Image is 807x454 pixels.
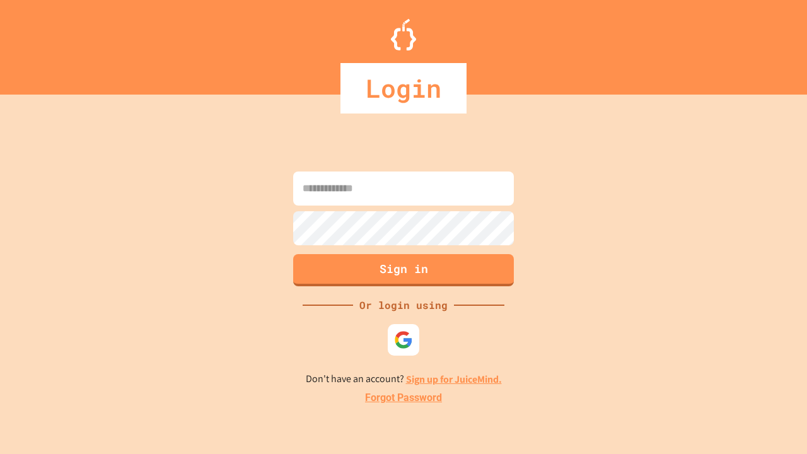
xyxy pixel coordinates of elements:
[353,298,454,313] div: Or login using
[394,330,413,349] img: google-icon.svg
[340,63,467,113] div: Login
[293,254,514,286] button: Sign in
[391,19,416,50] img: Logo.svg
[365,390,442,405] a: Forgot Password
[406,373,502,386] a: Sign up for JuiceMind.
[306,371,502,387] p: Don't have an account?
